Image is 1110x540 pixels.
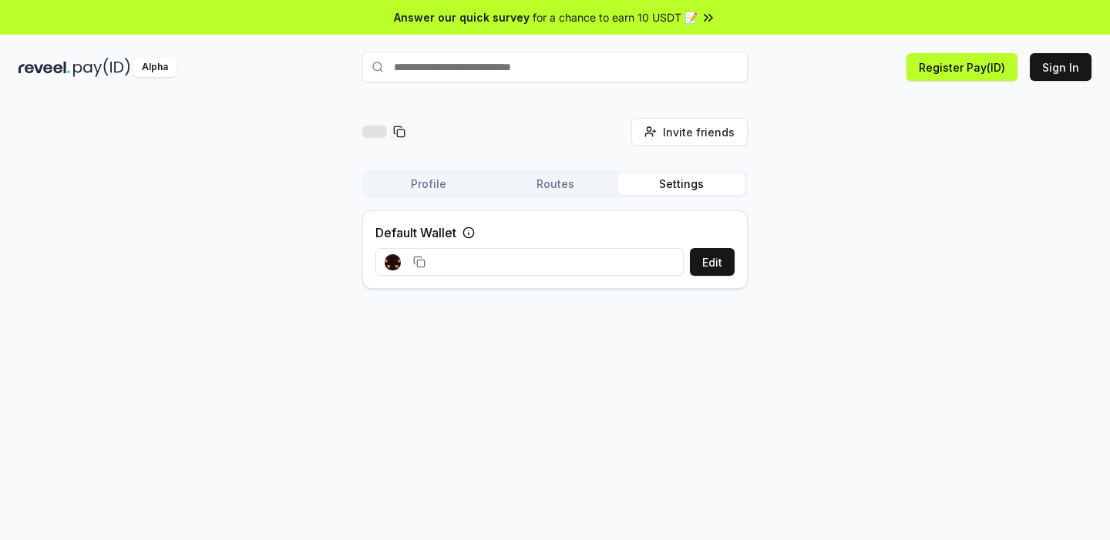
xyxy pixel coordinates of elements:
div: Alpha [133,58,177,77]
span: Answer our quick survey [394,9,530,25]
img: reveel_dark [18,58,70,77]
img: pay_id [73,58,130,77]
button: Register Pay(ID) [906,53,1017,81]
button: Routes [492,173,618,195]
button: Edit [690,248,735,276]
span: for a chance to earn 10 USDT 📝 [533,9,698,25]
button: Invite friends [631,118,748,146]
span: Invite friends [663,124,735,140]
label: Default Wallet [375,223,456,242]
button: Settings [618,173,745,195]
button: Profile [365,173,492,195]
button: Sign In [1030,53,1091,81]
